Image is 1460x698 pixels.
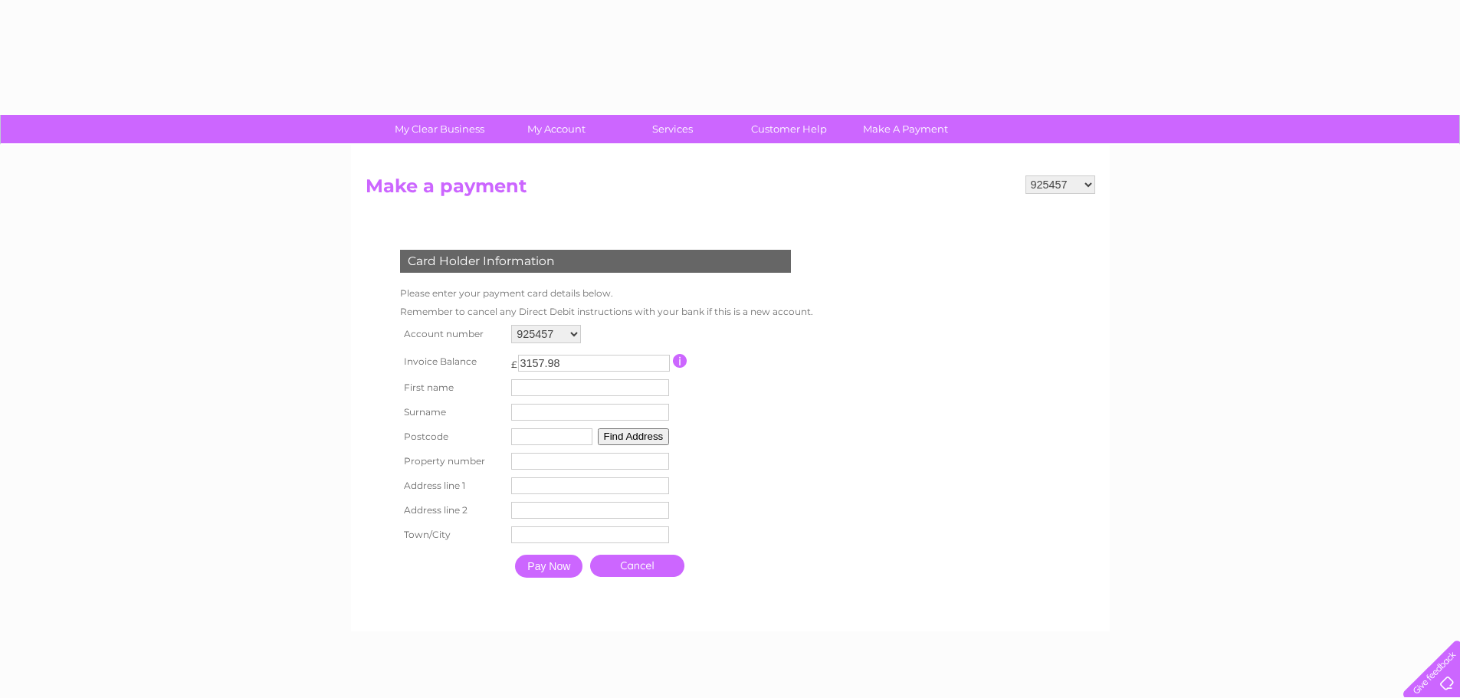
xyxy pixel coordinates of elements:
th: Property number [396,449,508,474]
button: Find Address [598,428,670,445]
th: Postcode [396,424,508,449]
th: Address line 2 [396,498,508,523]
th: First name [396,375,508,400]
a: Customer Help [726,115,852,143]
a: My Account [493,115,619,143]
th: Account number [396,321,508,347]
th: Address line 1 [396,474,508,498]
a: Make A Payment [842,115,969,143]
th: Invoice Balance [396,347,508,375]
td: £ [511,351,517,370]
td: Remember to cancel any Direct Debit instructions with your bank if this is a new account. [396,303,817,321]
div: Card Holder Information [400,250,791,273]
input: Information [673,354,687,368]
a: Services [609,115,736,143]
td: Please enter your payment card details below. [396,284,817,303]
input: Pay Now [515,555,582,578]
th: Town/City [396,523,508,547]
th: Surname [396,400,508,424]
a: My Clear Business [376,115,503,143]
a: Cancel [590,555,684,577]
h2: Make a payment [366,175,1095,205]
